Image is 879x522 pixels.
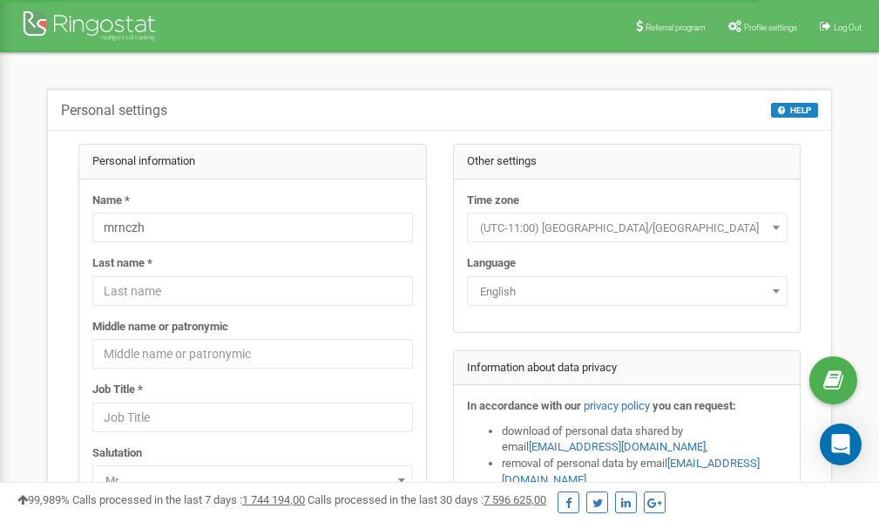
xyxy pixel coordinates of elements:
span: (UTC-11:00) Pacific/Midway [473,216,781,241]
label: Salutation [92,445,142,462]
span: 99,989% [17,493,70,506]
span: English [473,280,781,304]
a: [EMAIL_ADDRESS][DOMAIN_NAME] [529,440,706,453]
a: privacy policy [584,399,650,412]
span: English [467,276,788,306]
span: Referral program [646,23,706,32]
span: Profile settings [744,23,797,32]
label: Name * [92,193,130,209]
div: Open Intercom Messenger [820,424,862,465]
div: Personal information [79,145,426,180]
h5: Personal settings [61,103,167,119]
input: Middle name or patronymic [92,339,413,369]
div: Other settings [454,145,801,180]
label: Job Title * [92,382,143,398]
span: (UTC-11:00) Pacific/Midway [467,213,788,242]
div: Information about data privacy [454,351,801,386]
label: Middle name or patronymic [92,319,228,336]
span: Mr. [98,469,407,493]
span: Mr. [92,465,413,495]
li: removal of personal data by email , [502,456,788,488]
li: download of personal data shared by email , [502,424,788,456]
input: Job Title [92,403,413,432]
input: Name [92,213,413,242]
span: Calls processed in the last 7 days : [72,493,305,506]
label: Last name * [92,255,152,272]
u: 7 596 625,00 [483,493,546,506]
strong: you can request: [652,399,736,412]
span: Calls processed in the last 30 days : [308,493,546,506]
label: Language [467,255,516,272]
button: HELP [771,103,818,118]
input: Last name [92,276,413,306]
strong: In accordance with our [467,399,581,412]
label: Time zone [467,193,519,209]
span: Log Out [834,23,862,32]
u: 1 744 194,00 [242,493,305,506]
